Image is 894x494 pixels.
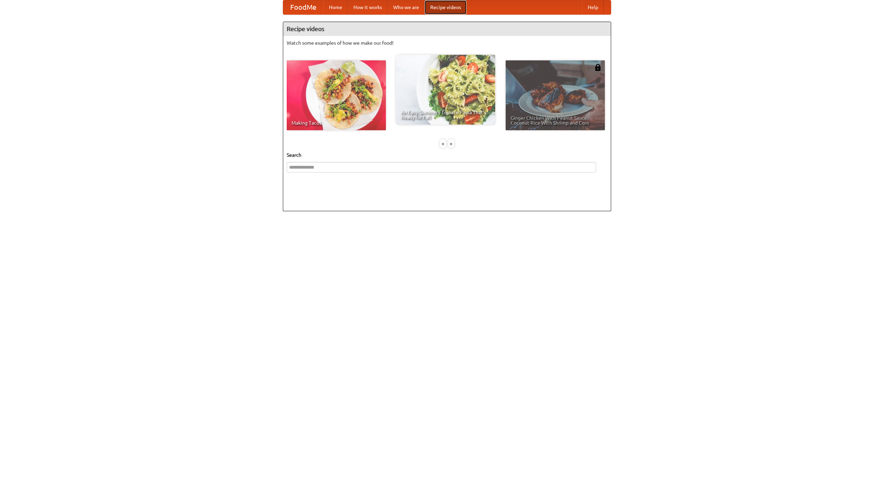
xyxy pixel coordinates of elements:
p: Watch some examples of how we make our food! [287,39,607,46]
img: 483408.png [594,64,601,71]
a: Who we are [388,0,425,14]
a: Help [582,0,604,14]
a: Recipe videos [425,0,467,14]
a: Home [323,0,348,14]
a: FoodMe [283,0,323,14]
a: Making Tacos [287,60,386,130]
a: How it works [348,0,388,14]
div: « [440,139,446,148]
a: An Easy, Summery Tomato Pasta That's Ready for Fall [396,55,495,125]
h4: Recipe videos [283,22,611,36]
h5: Search [287,152,607,158]
span: Making Tacos [292,120,381,125]
div: » [448,139,454,148]
span: An Easy, Summery Tomato Pasta That's Ready for Fall [401,110,490,120]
